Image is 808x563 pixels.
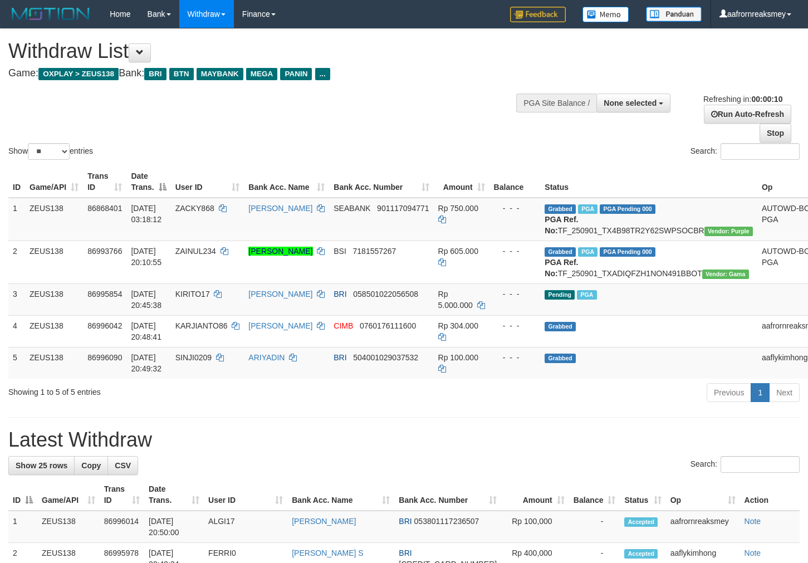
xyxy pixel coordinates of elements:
span: SEABANK [334,204,370,213]
span: Rp 605.000 [438,247,478,256]
th: User ID: activate to sort column ascending [204,479,287,511]
th: Game/API: activate to sort column ascending [25,166,83,198]
th: Bank Acc. Number: activate to sort column ascending [329,166,433,198]
td: ZEUS138 [25,241,83,283]
a: Copy [74,456,108,475]
span: Marked by aafsreyleap [578,247,598,257]
span: PGA Pending [600,247,655,257]
span: BSI [334,247,346,256]
span: PANIN [280,68,312,80]
td: TF_250901_TX4B98TR2Y62SWPSOCBR [540,198,757,241]
span: Grabbed [545,204,576,214]
th: Game/API: activate to sort column ascending [37,479,100,511]
td: 4 [8,315,25,347]
select: Showentries [28,143,70,160]
span: SINJI0209 [175,353,212,362]
h1: Withdraw List [8,40,527,62]
span: 86993766 [87,247,122,256]
td: ZEUS138 [25,283,83,315]
button: None selected [596,94,670,112]
th: Action [740,479,800,511]
th: Trans ID: activate to sort column ascending [100,479,144,511]
a: Run Auto-Refresh [704,105,791,124]
label: Show entries [8,143,93,160]
td: 1 [8,511,37,543]
span: Copy 058501022056508 to clipboard [353,290,418,298]
td: ZEUS138 [25,198,83,241]
th: ID [8,166,25,198]
input: Search: [721,143,800,160]
span: OXPLAY > ZEUS138 [38,68,119,80]
span: Grabbed [545,354,576,363]
th: Op: activate to sort column ascending [666,479,740,511]
th: Bank Acc. Number: activate to sort column ascending [394,479,501,511]
span: Marked by aaftrukkakada [578,204,598,214]
td: 3 [8,283,25,315]
div: - - - [494,352,536,363]
td: - [569,511,620,543]
th: Date Trans.: activate to sort column ascending [144,479,204,511]
a: Next [769,383,800,402]
span: Show 25 rows [16,461,67,470]
div: - - - [494,320,536,331]
span: Accepted [624,549,658,559]
span: BRI [399,517,412,526]
span: [DATE] 20:48:41 [131,321,161,341]
span: Copy 901117094771 to clipboard [377,204,429,213]
img: Button%20Memo.svg [582,7,629,22]
strong: 00:00:10 [751,95,782,104]
td: ALGI17 [204,511,287,543]
th: Balance [489,166,541,198]
img: MOTION_logo.png [8,6,93,22]
a: ARIYADIN [248,353,285,362]
th: Bank Acc. Name: activate to sort column ascending [287,479,394,511]
a: Note [745,549,761,557]
img: Feedback.jpg [510,7,566,22]
div: PGA Site Balance / [516,94,596,112]
a: [PERSON_NAME] [292,517,356,526]
span: PGA Pending [600,204,655,214]
span: Rp 750.000 [438,204,478,213]
span: Refreshing in: [703,95,782,104]
span: 86995854 [87,290,122,298]
td: Rp 100,000 [501,511,569,543]
span: CIMB [334,321,353,330]
div: Showing 1 to 5 of 5 entries [8,382,329,398]
span: [DATE] 20:45:38 [131,290,161,310]
th: User ID: activate to sort column ascending [171,166,244,198]
span: Pending [545,290,575,300]
span: 86996090 [87,353,122,362]
span: MEGA [246,68,278,80]
a: Note [745,517,761,526]
a: Previous [707,383,751,402]
th: ID: activate to sort column descending [8,479,37,511]
span: 86868401 [87,204,122,213]
span: Rp 304.000 [438,321,478,330]
th: Status [540,166,757,198]
td: [DATE] 20:50:00 [144,511,204,543]
span: ZACKY868 [175,204,214,213]
td: 2 [8,241,25,283]
th: Amount: activate to sort column ascending [434,166,489,198]
a: [PERSON_NAME] [248,204,312,213]
b: PGA Ref. No: [545,258,578,278]
span: [DATE] 20:10:55 [131,247,161,267]
img: panduan.png [646,7,702,22]
a: CSV [107,456,138,475]
label: Search: [691,143,800,160]
div: - - - [494,246,536,257]
td: ZEUS138 [25,315,83,347]
span: CSV [115,461,131,470]
th: Amount: activate to sort column ascending [501,479,569,511]
span: BRI [144,68,166,80]
td: ZEUS138 [25,347,83,379]
input: Search: [721,456,800,473]
span: KARJIANTO86 [175,321,228,330]
b: PGA Ref. No: [545,215,578,235]
th: Date Trans.: activate to sort column descending [126,166,170,198]
span: KIRITO17 [175,290,210,298]
td: 1 [8,198,25,241]
span: Rp 5.000.000 [438,290,473,310]
span: Accepted [624,517,658,527]
th: Status: activate to sort column ascending [620,479,665,511]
